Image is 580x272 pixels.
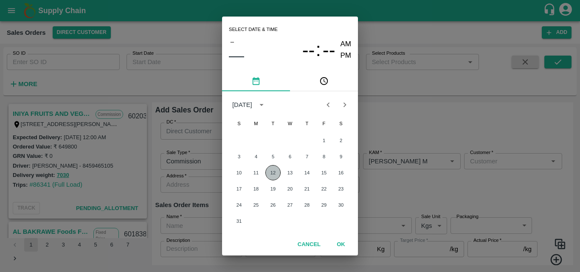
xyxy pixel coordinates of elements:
[333,181,349,196] button: 23
[299,115,315,132] span: Thursday
[282,181,298,196] button: 20
[248,149,264,164] button: 4
[323,39,335,61] button: --
[320,97,336,113] button: Previous month
[248,115,264,132] span: Monday
[316,197,332,213] button: 29
[316,133,332,148] button: 1
[265,115,281,132] span: Tuesday
[248,165,264,180] button: 11
[248,197,264,213] button: 25
[316,165,332,180] button: 15
[341,50,352,62] button: PM
[299,181,315,196] button: 21
[299,149,315,164] button: 7
[333,115,349,132] span: Saturday
[333,133,349,148] button: 2
[231,213,247,229] button: 31
[327,237,355,252] button: OK
[282,149,298,164] button: 6
[315,39,321,61] span: :
[229,23,278,36] span: Select date & time
[232,100,252,109] div: [DATE]
[302,39,315,61] button: --
[265,149,281,164] button: 5
[265,181,281,196] button: 19
[265,197,281,213] button: 26
[255,98,268,112] button: calendar view is open, switch to year view
[231,115,247,132] span: Sunday
[282,165,298,180] button: 13
[229,36,236,47] button: –
[316,149,332,164] button: 8
[294,237,324,252] button: Cancel
[231,197,247,213] button: 24
[316,181,332,196] button: 22
[231,165,247,180] button: 10
[231,36,234,47] span: –
[222,71,290,91] button: pick date
[299,165,315,180] button: 14
[333,197,349,213] button: 30
[265,165,281,180] button: 12
[337,97,353,113] button: Next month
[229,47,244,64] button: ––
[282,115,298,132] span: Wednesday
[231,149,247,164] button: 3
[341,39,352,50] button: AM
[316,115,332,132] span: Friday
[299,197,315,213] button: 28
[231,181,247,196] button: 17
[282,197,298,213] button: 27
[333,165,349,180] button: 16
[333,149,349,164] button: 9
[290,71,358,91] button: pick time
[248,181,264,196] button: 18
